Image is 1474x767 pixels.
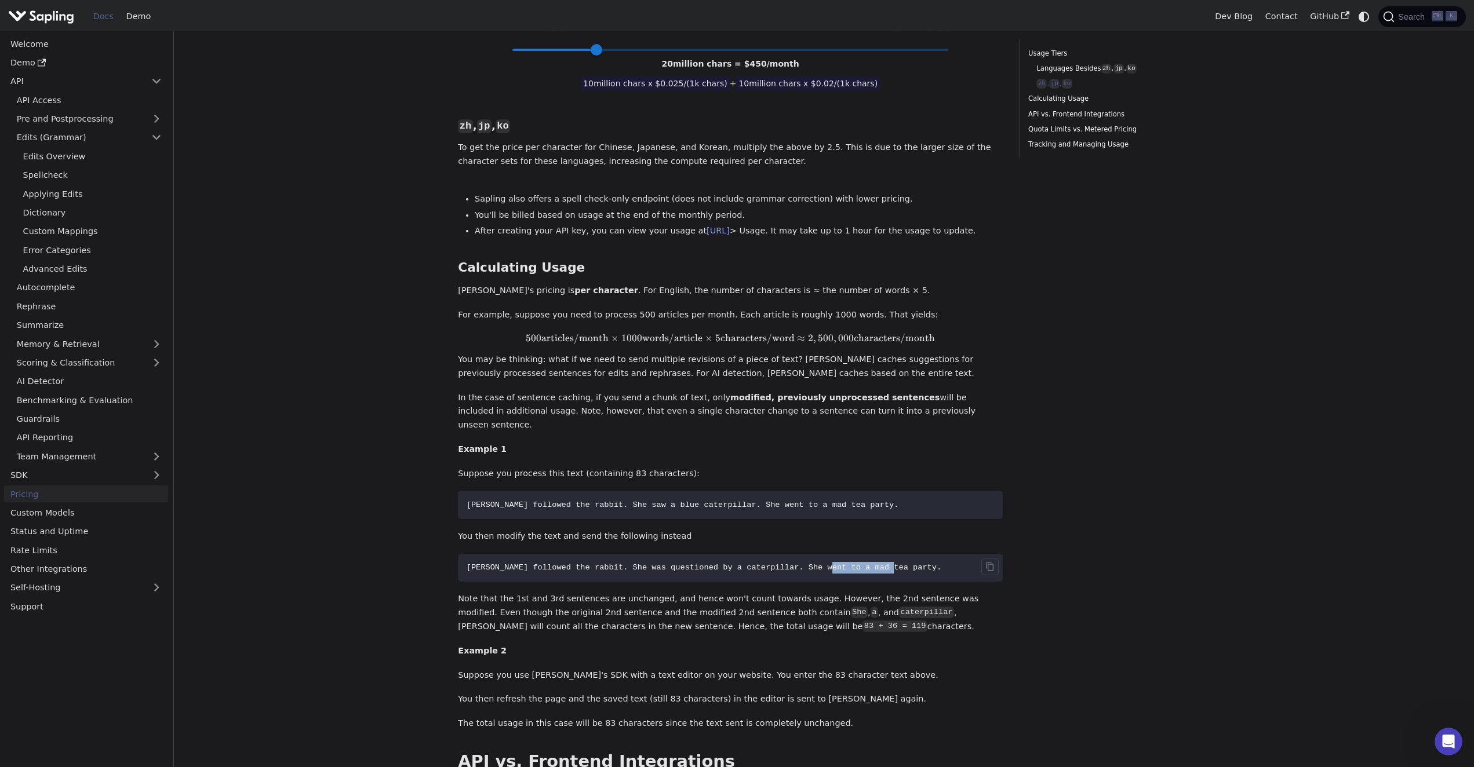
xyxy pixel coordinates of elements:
[17,167,168,184] a: Spellcheck
[1435,728,1462,755] iframe: Intercom live chat
[862,620,927,632] code: 83 + 36 = 119
[4,542,168,558] a: Rate Limits
[1259,8,1304,25] a: Contact
[1028,124,1185,135] a: Quota Limits vs. Metered Pricing
[458,391,1003,432] p: In the case of sentence caching, if you send a chunk of text, only will be included in additional...
[899,607,954,618] code: caterpillar
[8,8,78,25] a: Sapling.ai
[4,35,168,52] a: Welcome
[458,692,1003,706] p: You then refresh the page and the saved text (still 83 characters) in the editor is sent to [PERS...
[1126,64,1137,74] code: ko
[458,119,472,133] code: zh
[458,141,1003,169] p: To get the price per character for Chinese, Japanese, and Korean, multiply the above by 2.5. This...
[730,79,737,88] span: +
[10,355,168,371] a: Scoring & Classification
[4,54,168,71] a: Demo
[458,592,1003,633] p: Note that the 1st and 3rd sentences are unchanged, and hence won't count towards usage. However, ...
[1113,64,1124,74] code: jp
[526,332,541,344] span: 500
[642,332,703,344] span: words/article
[10,429,168,446] a: API Reporting
[458,353,1003,381] p: You may be thinking: what if we need to send multiple revisions of a piece of text? [PERSON_NAME]...
[1101,64,1112,74] code: zh
[458,669,1003,682] p: Suppose you use [PERSON_NAME]'s SDK with a text editor on your website. You enter the 83 characte...
[10,448,168,465] a: Team Management
[1028,48,1185,59] a: Usage Tiers
[10,92,168,108] a: API Access
[458,444,507,454] strong: Example 1
[720,332,795,344] span: characters/word
[736,76,880,90] span: 10 million chars x $ 0.02 /(1k chars)
[1395,12,1432,21] span: Search
[10,411,168,428] a: Guardrails
[730,393,940,402] strong: modified, previously unprocessed sentences
[10,111,168,127] a: Pre and Postprocessing
[17,261,168,277] a: Advanced Edits
[981,558,999,575] button: Copy code to clipboard
[611,332,619,344] span: ×
[458,308,1003,322] p: For example, suppose you need to process 500 articles per month. Each article is roughly 1000 wor...
[475,224,1003,238] li: After creating your API key, you can view your usage at > Usage. It may take up to 1 hour for the...
[707,226,730,235] a: [URL]
[10,335,168,352] a: Memory & Retrieval
[1356,8,1373,25] button: Switch between dark and light mode (currently system mode)
[838,332,854,344] span: 000
[4,485,168,502] a: Pricing
[10,317,168,334] a: Summarize
[8,8,74,25] img: Sapling.ai
[871,607,878,618] code: a
[145,73,168,90] button: Collapse sidebar category 'API'
[17,148,168,165] a: Edits Overview
[467,563,942,572] span: [PERSON_NAME] followed the rabbit. She was questioned by a caterpillar. She went to a mad tea party.
[4,73,145,90] a: API
[458,717,1003,731] p: The total usage in this case will be 83 characters since the text sent is completely unchanged.
[808,332,813,344] span: 2
[1062,79,1072,89] code: ko
[477,119,492,133] code: jp
[10,279,168,296] a: Autocomplete
[1036,78,1181,89] a: zh,jp,ko
[1304,8,1355,25] a: GitHub
[145,467,168,484] button: Expand sidebar category 'SDK'
[1378,6,1465,27] button: Search (Ctrl+K)
[87,8,120,25] a: Docs
[458,467,1003,481] p: Suppose you process this text (containing 83 characters):
[17,204,168,221] a: Dictionary
[4,579,168,596] a: Self-Hosting
[818,332,834,344] span: 500
[458,646,507,655] strong: Example 2
[581,76,730,90] span: 10 million chars x $ 0.025 /(1k chars)
[17,185,168,202] a: Applying Edits
[17,223,168,240] a: Custom Mappings
[4,523,168,540] a: Status and Uptime
[1036,63,1181,74] a: Languages Besideszh,jp,ko
[1209,8,1258,25] a: Dev Blog
[541,332,609,344] span: articles/month
[120,8,157,25] a: Demo
[715,332,720,344] span: 5
[621,332,642,344] span: 1000
[458,284,1003,298] p: [PERSON_NAME]'s pricing is . For English, the number of characters is ≈ the number of words × 5.
[458,529,1003,543] p: You then modify the text and send the following instead
[10,373,168,390] a: AI Detector
[574,286,638,295] strong: per character
[834,332,836,344] span: ,
[475,209,1003,222] li: You'll be billed based on usage at the end of the monthly period.
[851,607,868,618] code: She
[10,392,168,408] a: Benchmarking & Evaluation
[496,119,510,133] code: ko
[4,505,168,521] a: Custom Models
[4,467,145,484] a: SDK
[475,192,1003,206] li: Sapling also offers a spell check-only endpoint (does not include grammar correction) with lower ...
[854,332,935,344] span: characters/month
[467,501,899,509] span: [PERSON_NAME] followed the rabbit. She saw a blue caterpillar. She went to a mad tea party.
[1446,11,1457,21] kbd: K
[458,260,1003,276] h2: Calculating Usage
[705,332,713,344] span: ×
[10,298,168,315] a: Rephrase
[4,561,168,578] a: Other Integrations
[10,129,168,146] a: Edits (Grammar)
[813,332,816,344] span: ,
[17,242,168,258] a: Error Categories
[458,119,1003,133] h3: , ,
